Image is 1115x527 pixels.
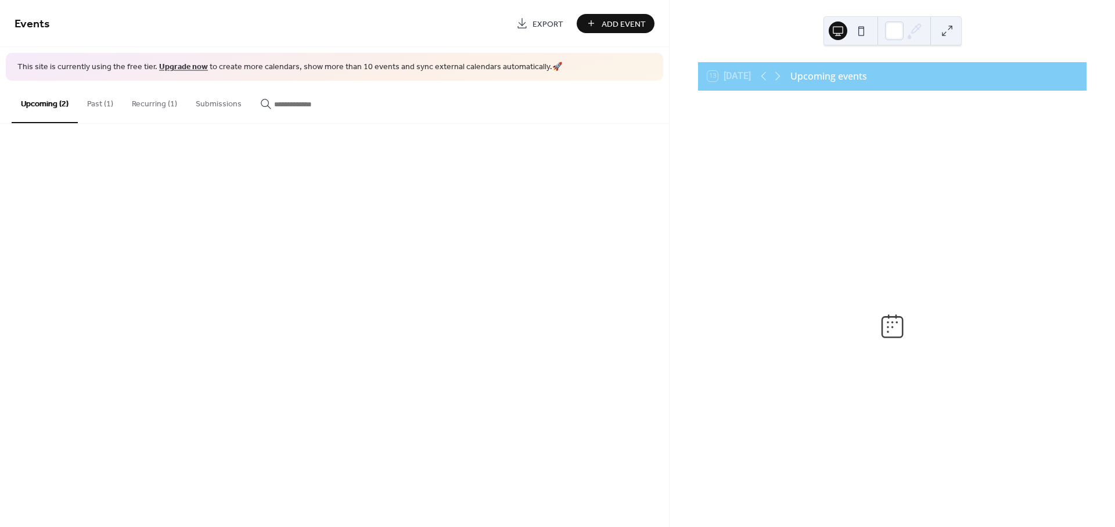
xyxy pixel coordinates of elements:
[602,18,646,30] span: Add Event
[790,69,867,83] div: Upcoming events
[508,14,572,33] a: Export
[159,59,208,75] a: Upgrade now
[15,13,50,35] span: Events
[577,14,654,33] button: Add Event
[17,62,562,73] span: This site is currently using the free tier. to create more calendars, show more than 10 events an...
[123,81,186,122] button: Recurring (1)
[186,81,251,122] button: Submissions
[78,81,123,122] button: Past (1)
[12,81,78,123] button: Upcoming (2)
[533,18,563,30] span: Export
